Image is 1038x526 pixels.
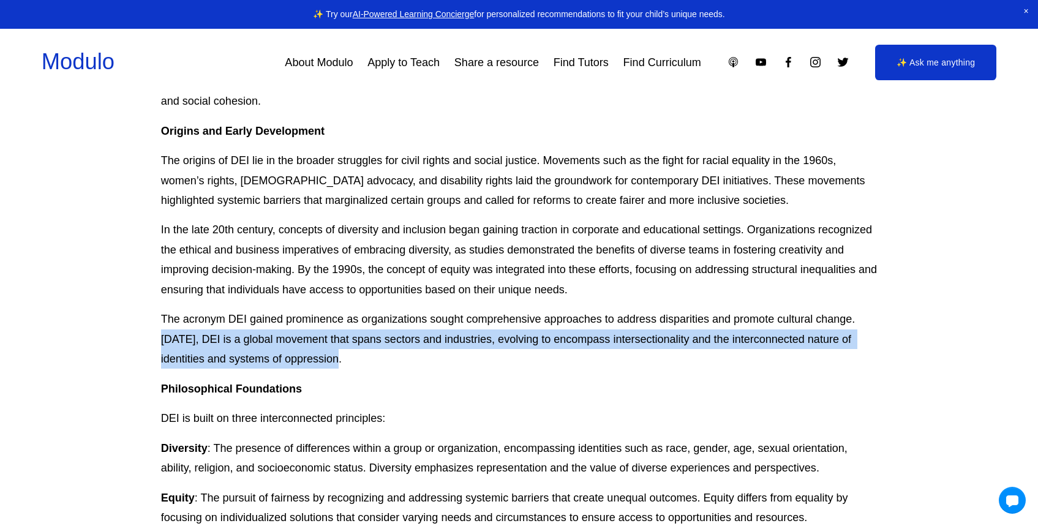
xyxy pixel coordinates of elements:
[161,492,195,504] strong: Equity
[285,51,353,73] a: About Modulo
[554,51,609,73] a: Find Tutors
[454,51,539,73] a: Share a resource
[161,408,878,428] p: DEI is built on three interconnected principles:
[161,125,325,137] strong: Origins and Early Development
[754,56,767,69] a: YouTube
[161,442,208,454] strong: Diversity
[161,151,878,210] p: The origins of DEI lie in the broader struggles for civil rights and social justice. Movements su...
[161,438,878,478] p: : The presence of differences within a group or organization, encompassing identities such as rac...
[875,45,996,80] a: ✨ Ask me anything
[353,9,475,19] a: AI-Powered Learning Concierge
[367,51,440,73] a: Apply to Teach
[161,383,302,395] strong: Philosophical Foundations
[623,51,701,73] a: Find Curriculum
[161,220,878,299] p: In the late 20th century, concepts of diversity and inclusion began gaining traction in corporate...
[161,309,878,369] p: The acronym DEI gained prominence as organizations sought comprehensive approaches to address dis...
[42,49,115,74] a: Modulo
[809,56,822,69] a: Instagram
[837,56,849,69] a: Twitter
[727,56,740,69] a: Apple Podcasts
[782,56,795,69] a: Facebook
